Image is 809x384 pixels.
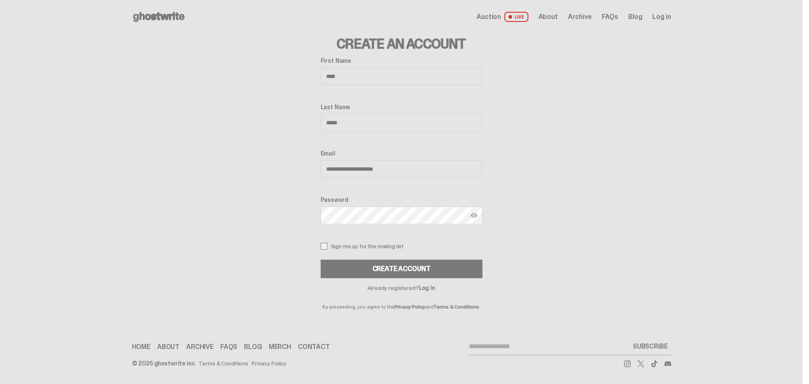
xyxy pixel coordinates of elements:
a: Blog [628,13,642,20]
a: Blog [244,344,262,350]
a: Log In [419,284,435,292]
p: By proceeding, you agree to the and . [321,291,482,309]
a: FAQs [220,344,237,350]
a: Archive [186,344,214,350]
label: Password [321,196,482,203]
a: Contact [298,344,330,350]
a: Log in [652,13,671,20]
div: Create Account [372,266,431,272]
a: Terms & Conditions [434,303,479,310]
p: Already registered? [321,285,482,291]
a: Merch [269,344,291,350]
button: Create Account [321,260,482,278]
button: SUBSCRIBE [630,338,671,355]
label: Sign me up for the mailing list [321,243,482,250]
span: LIVE [504,12,528,22]
a: Privacy Policy [394,303,425,310]
a: Archive [568,13,592,20]
h3: Create an Account [321,37,482,51]
label: First Name [321,57,482,64]
div: © 2025 ghostwrite inc [132,360,195,366]
a: FAQs [602,13,618,20]
label: Last Name [321,104,482,110]
a: Home [132,344,150,350]
span: Auction [477,13,501,20]
a: Terms & Conditions [198,360,248,366]
a: About [157,344,179,350]
label: Email [321,150,482,157]
a: About [538,13,558,20]
img: Show password [471,212,477,219]
input: Sign me up for the mailing list [321,243,327,250]
a: Privacy Policy [252,360,286,366]
a: Auction LIVE [477,12,528,22]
